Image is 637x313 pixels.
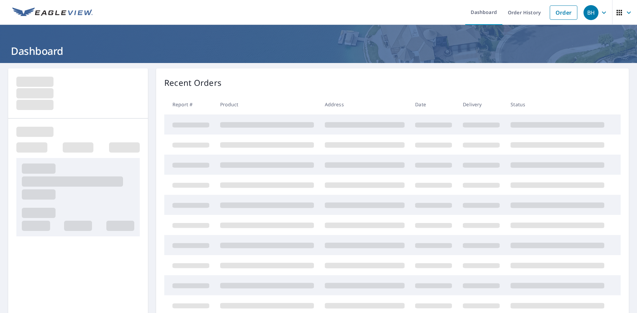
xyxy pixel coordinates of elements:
[410,94,457,114] th: Date
[215,94,319,114] th: Product
[8,44,629,58] h1: Dashboard
[164,94,215,114] th: Report #
[583,5,598,20] div: BH
[550,5,577,20] a: Order
[457,94,505,114] th: Delivery
[164,77,222,89] p: Recent Orders
[12,7,93,18] img: EV Logo
[505,94,610,114] th: Status
[319,94,410,114] th: Address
